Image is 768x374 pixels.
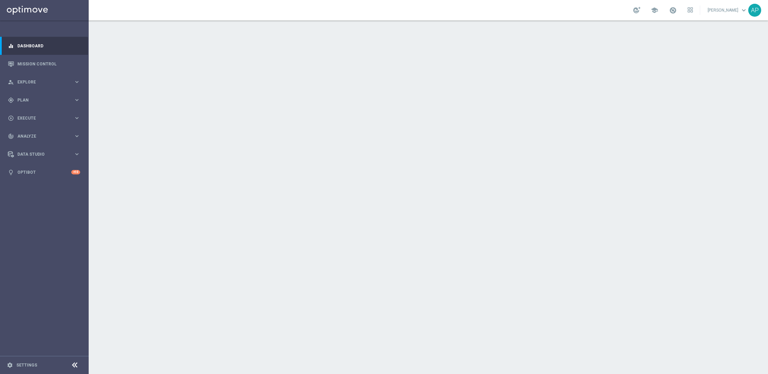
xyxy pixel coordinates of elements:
i: equalizer [8,43,14,49]
div: Explore [8,79,74,85]
i: keyboard_arrow_right [74,133,80,139]
span: keyboard_arrow_down [740,6,748,14]
i: person_search [8,79,14,85]
div: Execute [8,115,74,121]
button: Mission Control [8,61,80,67]
button: gps_fixed Plan keyboard_arrow_right [8,97,80,103]
div: Data Studio [8,151,74,157]
a: Mission Control [17,55,80,73]
i: settings [7,362,13,368]
i: track_changes [8,133,14,139]
i: keyboard_arrow_right [74,79,80,85]
button: equalizer Dashboard [8,43,80,49]
div: +10 [71,170,80,174]
div: Dashboard [8,37,80,55]
i: keyboard_arrow_right [74,97,80,103]
div: Mission Control [8,55,80,73]
span: Execute [17,116,74,120]
div: Analyze [8,133,74,139]
div: Optibot [8,163,80,181]
i: keyboard_arrow_right [74,115,80,121]
div: Plan [8,97,74,103]
button: play_circle_outline Execute keyboard_arrow_right [8,115,80,121]
a: Settings [16,363,37,367]
a: [PERSON_NAME]keyboard_arrow_down [707,5,748,15]
i: keyboard_arrow_right [74,151,80,157]
i: play_circle_outline [8,115,14,121]
button: person_search Explore keyboard_arrow_right [8,79,80,85]
button: track_changes Analyze keyboard_arrow_right [8,134,80,139]
a: Dashboard [17,37,80,55]
i: gps_fixed [8,97,14,103]
div: AP [748,4,761,17]
button: lightbulb Optibot +10 [8,170,80,175]
span: school [651,6,658,14]
a: Optibot [17,163,71,181]
span: Data Studio [17,152,74,156]
button: Data Studio keyboard_arrow_right [8,152,80,157]
span: Plan [17,98,74,102]
i: lightbulb [8,169,14,175]
span: Explore [17,80,74,84]
span: Analyze [17,134,74,138]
